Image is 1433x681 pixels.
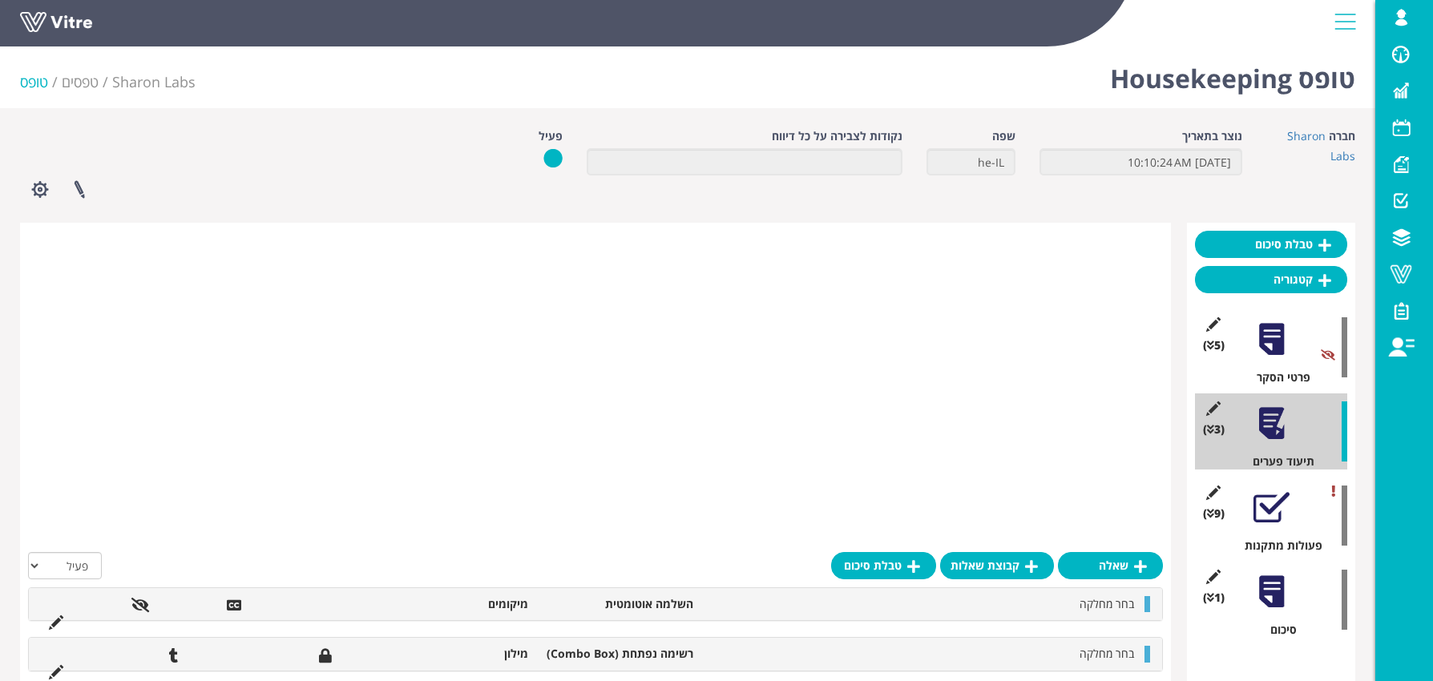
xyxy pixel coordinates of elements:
[371,596,536,612] li: מיקומים
[1207,538,1347,554] div: פעולות מתקנות
[543,148,563,168] img: yes
[20,72,62,93] li: טופס
[112,72,196,91] a: Sharon Labs
[940,552,1054,579] a: קבוצת שאלות
[1195,231,1347,258] a: טבלת סיכום
[1207,369,1347,385] div: פרטי הסקר
[1329,128,1355,144] label: חברה
[1203,421,1225,437] span: (3 )
[536,596,701,612] li: השלמה אוטומטית
[1058,552,1163,579] a: שאלה
[536,646,701,662] li: רשימה נפתחת (Combo Box)
[1182,128,1242,144] label: נוצר בתאריך
[1080,596,1134,611] span: בחר מחלקה
[1207,453,1347,469] div: תיעוד פערים
[1110,40,1355,108] h1: טופס Housekeeping
[772,128,902,144] label: נקודות לצבירה על כל דיווח
[831,552,936,579] a: טבלת סיכום
[62,72,99,91] a: טפסים
[1080,646,1134,661] span: בחר מחלקה
[1287,128,1355,163] a: Sharon Labs
[1207,622,1347,638] div: סיכום
[1203,337,1225,353] span: (5 )
[1203,590,1225,606] span: (1 )
[539,128,563,144] label: פעיל
[992,128,1015,144] label: שפה
[371,646,536,662] li: מילון
[1203,506,1225,522] span: (9 )
[1195,266,1347,293] a: קטגוריה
